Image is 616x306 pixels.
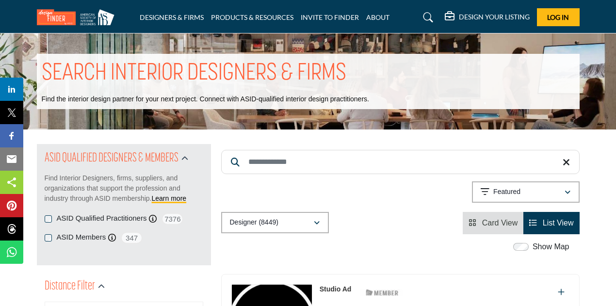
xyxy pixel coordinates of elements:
span: 7376 [162,213,183,225]
a: INVITE TO FINDER [301,13,359,21]
a: Learn more [152,194,187,202]
input: ASID Members checkbox [45,234,52,242]
li: Card View [463,212,523,234]
h1: SEARCH INTERIOR DESIGNERS & FIRMS [42,59,346,89]
div: DESIGN YOUR LISTING [445,12,530,23]
input: ASID Qualified Practitioners checkbox [45,215,52,223]
h5: DESIGN YOUR LISTING [459,13,530,21]
input: Search Keyword [221,150,580,174]
h2: Distance Filter [45,278,95,295]
a: Search [414,10,439,25]
label: ASID Qualified Practitioners [57,213,147,224]
p: Featured [493,187,520,197]
button: Log In [537,8,580,26]
span: Card View [482,219,518,227]
span: 347 [121,232,143,244]
a: Add To List [558,288,565,296]
img: Site Logo [37,9,119,25]
a: View Card [469,219,518,227]
span: List View [543,219,574,227]
a: PRODUCTS & RESOURCES [211,13,293,21]
button: Designer (8449) [221,212,329,233]
p: Studio Ad [320,284,352,294]
p: Designer (8449) [230,218,278,227]
span: Log In [547,13,569,21]
a: ABOUT [366,13,389,21]
p: Find Interior Designers, firms, suppliers, and organizations that support the profession and indu... [45,173,203,204]
p: Find the interior design partner for your next project. Connect with ASID-qualified interior desi... [42,95,369,104]
img: ASID Members Badge Icon [360,287,404,299]
label: Show Map [533,241,569,253]
h2: ASID QUALIFIED DESIGNERS & MEMBERS [45,150,178,167]
li: List View [523,212,579,234]
a: View List [529,219,573,227]
a: DESIGNERS & FIRMS [140,13,204,21]
a: Studio Ad [320,285,352,293]
label: ASID Members [57,232,106,243]
button: Featured [472,181,580,203]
